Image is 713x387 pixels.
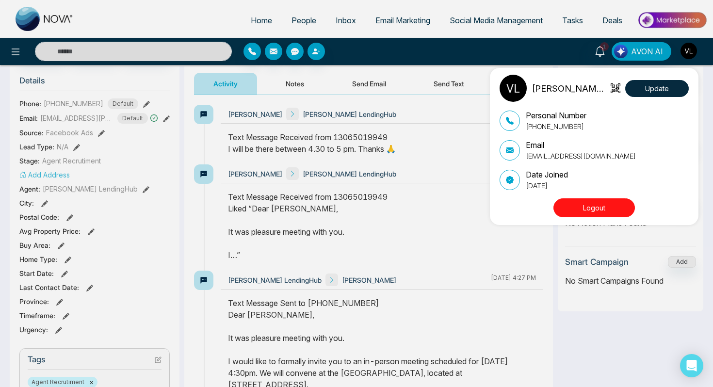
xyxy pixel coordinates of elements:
[526,121,586,131] p: [PHONE_NUMBER]
[526,139,636,151] p: Email
[532,82,608,95] p: [PERSON_NAME] LendingHub
[526,180,568,191] p: [DATE]
[625,80,689,97] button: Update
[553,198,635,217] button: Logout
[526,110,586,121] p: Personal Number
[526,169,568,180] p: Date Joined
[526,151,636,161] p: [EMAIL_ADDRESS][DOMAIN_NAME]
[680,354,703,377] div: Open Intercom Messenger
